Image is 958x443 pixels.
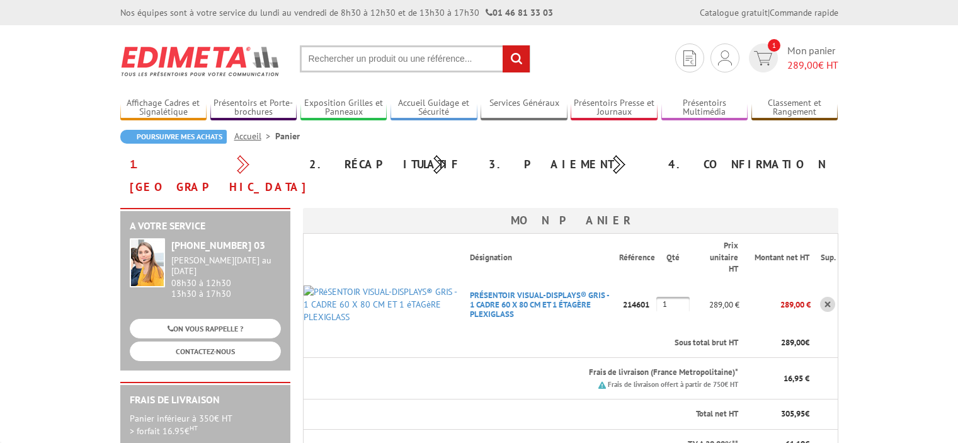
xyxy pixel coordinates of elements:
h3: Mon panier [303,208,838,233]
a: PRéSENTOIR VISUAL-DISPLAYS® GRIS - 1 CADRE 60 X 80 CM ET 1 éTAGèRE PLEXIGLASS [470,290,609,319]
span: 16,95 € [784,373,809,384]
div: 3. Paiement [479,153,659,176]
p: Montant net HT [750,252,809,264]
img: PRéSENTOIR VISUAL-DISPLAYS® GRIS - 1 CADRE 60 X 80 CM ET 1 éTAGèRE PLEXIGLASS [304,285,460,323]
img: devis rapide [718,50,732,66]
p: 289,00 € [739,294,811,316]
p: Frais de livraison (France Metropolitaine)* [470,367,739,379]
sup: HT [190,423,198,432]
strong: 01 46 81 33 03 [486,7,553,18]
th: Sup. [811,234,838,281]
small: Frais de livraison offert à partir de 750€ HT [608,380,738,389]
img: widget-service.jpg [130,238,165,287]
p: Prix unitaire HT [700,240,738,275]
span: Mon panier [787,43,838,72]
h2: Frais de Livraison [130,394,281,406]
a: devis rapide 1 Mon panier 289,00€ HT [746,43,838,72]
img: devis rapide [683,50,696,66]
div: 08h30 à 12h30 13h30 à 17h30 [171,255,281,299]
a: Présentoirs et Porte-brochures [210,98,297,118]
a: Services Généraux [481,98,567,118]
span: 305,95 [781,408,805,419]
img: picto.png [598,381,606,389]
input: rechercher [503,45,530,72]
th: Qté [656,234,690,281]
a: Affichage Cadres et Signalétique [120,98,207,118]
th: Sous total brut HT [460,328,740,358]
a: Commande rapide [770,7,838,18]
li: Panier [275,130,300,142]
div: 4. Confirmation [659,153,838,176]
p: 214601 [619,294,656,316]
p: Référence [619,252,655,264]
p: € [750,408,809,420]
div: 2. Récapitulatif [300,153,479,176]
a: Accueil [234,130,275,142]
div: | [700,6,838,19]
h2: A votre service [130,221,281,232]
p: 289,00 € [690,294,739,316]
a: Catalogue gratuit [700,7,768,18]
a: Exposition Grilles et Panneaux [300,98,387,118]
p: € [750,337,809,349]
div: [PERSON_NAME][DATE] au [DATE] [171,255,281,277]
p: Panier inférieur à 350€ HT [130,412,281,437]
a: Présentoirs Multimédia [661,98,748,118]
th: Désignation [460,234,619,281]
a: Poursuivre mes achats [120,130,227,144]
p: Total net HT [314,408,739,420]
span: 289,00 [787,59,818,71]
a: CONTACTEZ-NOUS [130,342,281,361]
span: 1 [768,39,780,52]
div: Nos équipes sont à votre service du lundi au vendredi de 8h30 à 12h30 et de 13h30 à 17h30 [120,6,553,19]
div: 1. [GEOGRAPHIC_DATA] [120,153,300,198]
a: Classement et Rangement [751,98,838,118]
strong: [PHONE_NUMBER] 03 [171,239,265,251]
a: Accueil Guidage et Sécurité [391,98,477,118]
img: devis rapide [754,51,772,66]
span: > forfait 16.95€ [130,425,198,437]
img: Edimeta [120,38,281,84]
span: 289,00 [781,337,805,348]
input: Rechercher un produit ou une référence... [300,45,530,72]
span: € HT [787,58,838,72]
a: Présentoirs Presse et Journaux [571,98,658,118]
a: ON VOUS RAPPELLE ? [130,319,281,338]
